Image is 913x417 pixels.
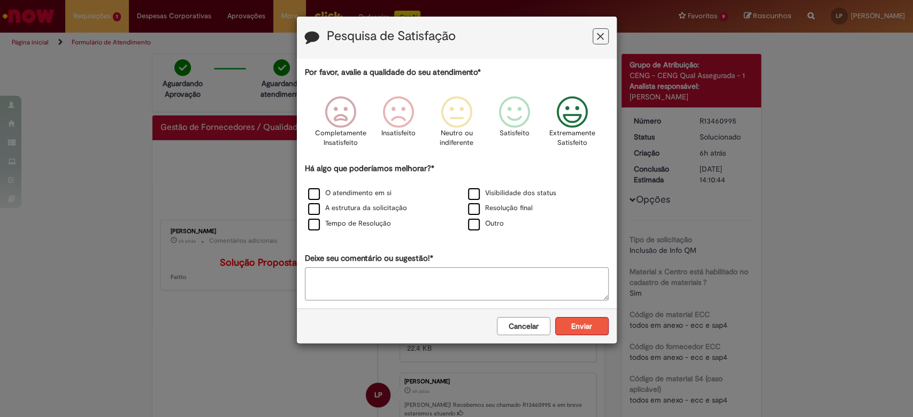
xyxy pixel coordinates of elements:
[308,203,407,213] label: A estrutura da solicitação
[545,88,600,161] div: Extremamente Satisfeito
[500,128,530,138] p: Satisfeito
[381,128,416,138] p: Insatisfeito
[305,253,433,264] label: Deixe seu comentário ou sugestão!*
[313,88,368,161] div: Completamente Insatisfeito
[437,128,475,148] p: Neutro ou indiferente
[305,163,609,232] div: Há algo que poderíamos melhorar?*
[549,128,595,148] p: Extremamente Satisfeito
[468,219,504,229] label: Outro
[308,219,391,229] label: Tempo de Resolução
[327,29,456,43] label: Pesquisa de Satisfação
[468,188,556,198] label: Visibilidade dos status
[497,317,550,335] button: Cancelar
[468,203,533,213] label: Resolução final
[555,317,609,335] button: Enviar
[308,188,392,198] label: O atendimento em si
[429,88,484,161] div: Neutro ou indiferente
[371,88,426,161] div: Insatisfeito
[315,128,366,148] p: Completamente Insatisfeito
[487,88,542,161] div: Satisfeito
[305,67,481,78] label: Por favor, avalie a qualidade do seu atendimento*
